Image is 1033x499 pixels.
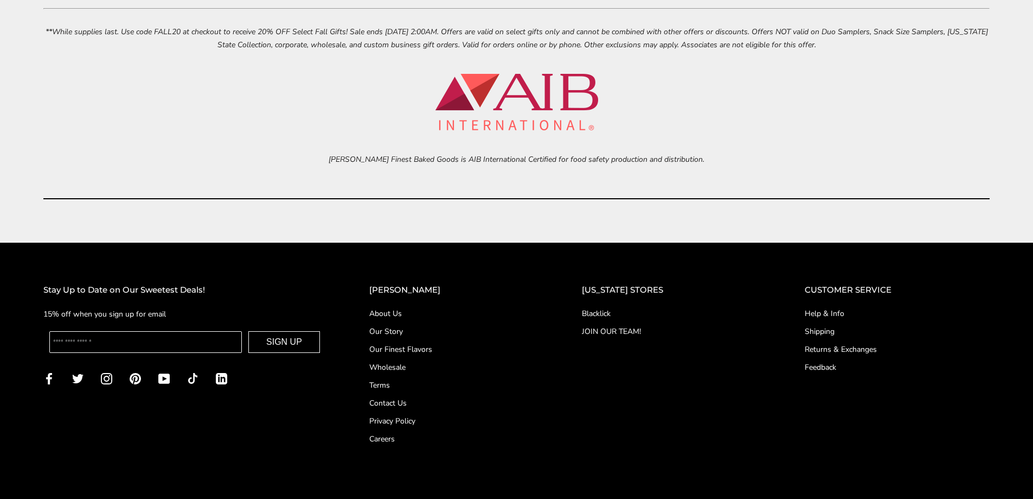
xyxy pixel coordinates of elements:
a: Wholesale [369,362,538,373]
a: Feedback [805,362,990,373]
a: Contact Us [369,397,538,409]
i: [PERSON_NAME] Finest Baked Goods is AIB International Certified for food safety production and di... [329,154,704,165]
a: Facebook [43,372,55,384]
input: Enter your email [49,331,242,353]
h2: [PERSON_NAME] [369,283,538,297]
p: 15% off when you sign up for email [43,308,326,320]
button: SIGN UP [248,331,320,353]
h2: [US_STATE] STORES [582,283,761,297]
a: Careers [369,433,538,445]
a: Our Finest Flavors [369,344,538,355]
a: Twitter [72,372,84,384]
i: **While supplies last. Use code FALL20 at checkout to receive 20% OFF Select Fall Gifts! Sale end... [46,27,988,49]
a: Pinterest [130,372,141,384]
h2: Stay Up to Date on Our Sweetest Deals! [43,283,326,297]
a: LinkedIn [216,372,227,384]
a: Returns & Exchanges [805,344,990,355]
img: aib-logo.webp [435,74,598,130]
a: TikTok [187,372,198,384]
a: Blacklick [582,308,761,319]
a: YouTube [158,372,170,384]
a: Shipping [805,326,990,337]
a: Instagram [101,372,112,384]
a: Help & Info [805,308,990,319]
a: About Us [369,308,538,319]
a: Terms [369,380,538,391]
a: Our Story [369,326,538,337]
a: Privacy Policy [369,415,538,427]
a: JOIN OUR TEAM! [582,326,761,337]
h2: CUSTOMER SERVICE [805,283,990,297]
